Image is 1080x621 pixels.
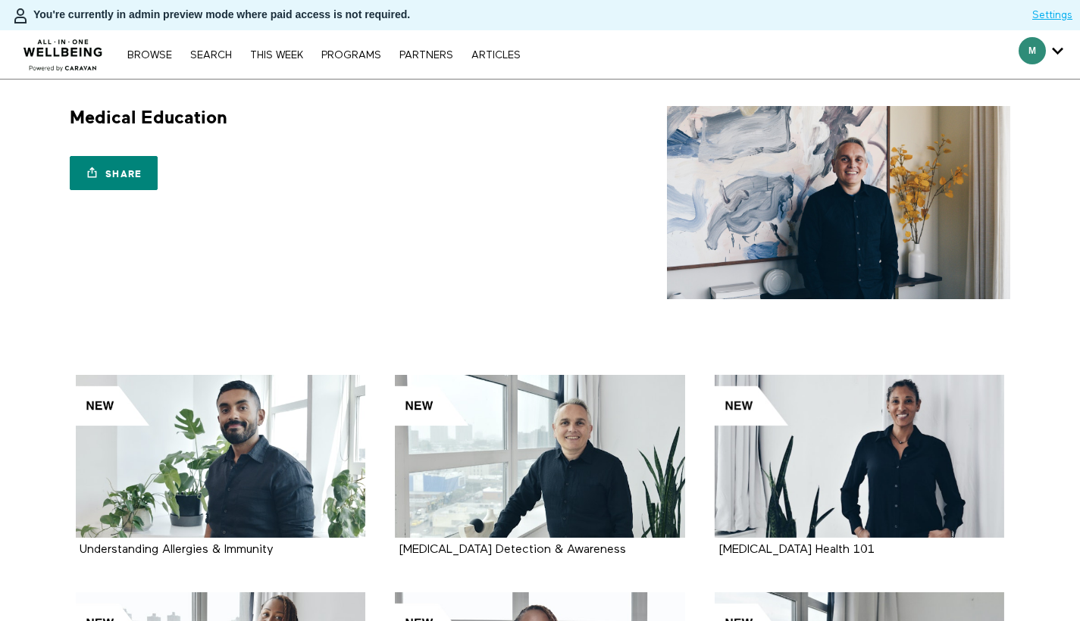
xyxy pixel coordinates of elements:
a: [MEDICAL_DATA] Detection & Awareness [399,544,626,555]
img: Medical Education [667,106,1010,299]
a: Cancer Detection & Awareness [395,375,685,538]
a: Browse [120,50,180,61]
div: Secondary [1007,30,1075,79]
a: Understanding Allergies & Immunity [76,375,366,538]
a: ARTICLES [464,50,528,61]
a: PARTNERS [392,50,461,61]
a: Settings [1032,8,1072,23]
img: CARAVAN [17,28,109,73]
nav: Primary [120,47,527,62]
a: Musculoskeletal Health 101 [715,375,1005,538]
a: [MEDICAL_DATA] Health 101 [718,544,875,555]
strong: Musculoskeletal Health 101 [718,544,875,556]
a: Share [70,156,158,190]
a: PROGRAMS [314,50,389,61]
a: THIS WEEK [243,50,311,61]
a: Understanding Allergies & Immunity [80,544,274,555]
img: person-bdfc0eaa9744423c596e6e1c01710c89950b1dff7c83b5d61d716cfd8139584f.svg [11,7,30,25]
strong: Cancer Detection & Awareness [399,544,626,556]
a: Search [183,50,239,61]
h1: Medical Education [70,106,227,130]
